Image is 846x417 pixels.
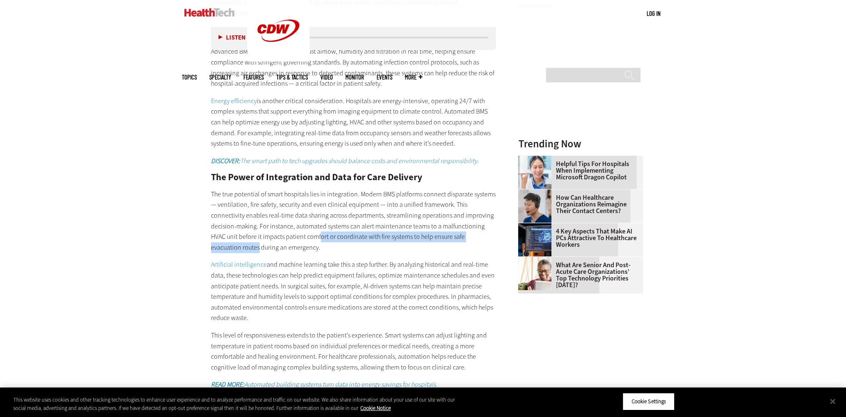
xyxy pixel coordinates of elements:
img: Healthcare contact center [518,189,551,223]
a: Video [320,74,333,80]
iframe: advertisement [518,12,643,117]
h2: The Power of Integration and Data for Care Delivery [211,173,496,182]
a: Features [243,74,264,80]
div: User menu [647,9,660,18]
em: The smart path to tech upgrades should balance costs and environmental responsibility. [211,156,479,165]
span: Specialty [209,74,231,80]
em: Automated building systems turn data into energy savings for hospitals. [211,380,437,389]
a: Log in [647,10,660,17]
div: This website uses cookies and other tracking technologies to enhance user experience and to analy... [13,396,465,412]
p: The true potential of smart hospitals lies in integration. Modern BMS platforms connect disparate... [211,189,496,253]
a: Events [377,74,392,80]
a: Healthcare contact center [518,189,556,196]
a: What Are Senior and Post-Acute Care Organizations’ Top Technology Priorities [DATE]? [518,262,638,288]
button: Cookie Settings [623,393,675,410]
p: is another critical consideration. Hospitals are energy-intensive, operating 24/7 with complex sy... [211,96,496,149]
a: Energy efficiency [211,97,257,105]
a: Artificial intelligence [211,260,267,269]
a: 4 Key Aspects That Make AI PCs Attractive to Healthcare Workers [518,228,638,248]
h3: Trending Now [518,139,643,149]
a: Desktop monitor with brain AI concept [518,223,556,230]
a: More information about your privacy [360,405,391,412]
a: Older person using tablet [518,257,556,263]
p: and machine learning take this a step further. By analyzing historical and real-time data, these ... [211,259,496,323]
img: Desktop monitor with brain AI concept [518,223,551,256]
strong: DISCOVER: [211,156,240,165]
p: This level of responsiveness extends to the patient’s experience. Smart systems can adjust lighti... [211,330,496,372]
button: Close [824,392,842,410]
a: MonITor [345,74,364,80]
a: How Can Healthcare Organizations Reimagine Their Contact Centers? [518,194,638,214]
a: CDW [247,55,310,64]
img: Home [184,8,235,17]
a: Tips & Tactics [276,74,308,80]
a: Doctor using phone to dictate to tablet [518,156,556,162]
img: Doctor using phone to dictate to tablet [518,156,551,189]
strong: READ MORE: [211,380,244,389]
span: More [405,74,422,80]
span: Topics [182,74,197,80]
a: READ MORE:Automated building systems turn data into energy savings for hospitals. [211,380,437,389]
a: DISCOVER:The smart path to tech upgrades should balance costs and environmental responsibility. [211,156,479,165]
a: Helpful Tips for Hospitals When Implementing Microsoft Dragon Copilot [518,161,638,181]
img: Older person using tablet [518,257,551,290]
